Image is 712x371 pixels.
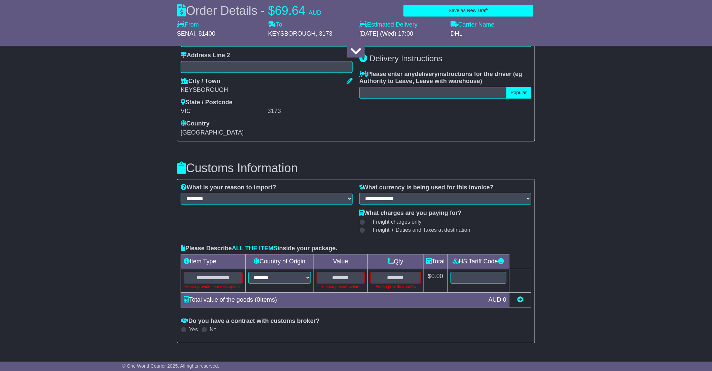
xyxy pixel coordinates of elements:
div: VIC [181,108,266,115]
button: Popular [506,87,531,99]
div: Please provide item description [184,284,243,290]
label: From [177,21,199,29]
span: eg Authority to Leave, Leave with warehouse [359,71,522,85]
label: Do you have a contract with customs broker? [181,318,320,325]
span: 0.00 [431,273,443,280]
div: Please provide quantity [370,284,421,290]
span: SENAI [177,30,195,37]
label: What currency is being used for this invoice? [359,184,494,191]
span: 0 [257,296,260,303]
div: Total value of the goods ( Items) [180,295,485,304]
span: $ [268,4,275,17]
label: City / Town [181,78,220,85]
span: , 3173 [316,30,332,37]
td: Total [424,254,448,269]
td: Value [314,254,367,269]
td: $ [424,269,448,292]
div: [DATE] (Wed) 17:00 [359,30,444,38]
td: HS Tariff Code [448,254,509,269]
span: 0 [503,296,506,303]
span: © One World Courier 2025. All rights reserved. [122,363,219,369]
div: 3173 [268,108,353,115]
label: Yes [189,326,198,333]
span: delivery [415,71,438,77]
label: What is your reason to import? [181,184,276,191]
span: 69.64 [275,4,305,17]
label: Country [181,120,210,127]
span: [GEOGRAPHIC_DATA] [181,129,244,136]
label: State / Postcode [181,99,233,106]
td: Country of Origin [245,254,314,269]
label: Estimated Delivery [359,21,444,29]
span: ALL THE ITEMS [232,245,278,252]
span: Freight + Duties and Taxes at destination [373,227,470,233]
label: Please Describe inside your package. [181,245,337,252]
span: KEYSBOROUGH [268,30,316,37]
a: Add new item [517,296,523,303]
span: AUD [489,296,501,303]
div: DHL [451,30,535,38]
div: KEYSBOROUGH [181,86,353,94]
span: AUD [309,9,321,16]
div: Order Details - [177,3,321,18]
div: Please provide value [317,284,364,290]
label: No [210,326,216,333]
label: To [268,21,282,29]
span: , 81400 [195,30,215,37]
td: Item Type [181,254,246,269]
button: Save as New Draft [403,5,533,16]
h3: Customs Information [177,161,535,175]
label: Freight charges only [364,219,422,225]
label: What charges are you paying for? [359,210,462,217]
label: Address Line 2 [181,52,230,59]
label: Please enter any instructions for the driver ( ) [359,71,531,85]
label: Carrier Name [451,21,495,29]
span: Delivery Instructions [370,54,442,63]
td: Qty [367,254,424,269]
